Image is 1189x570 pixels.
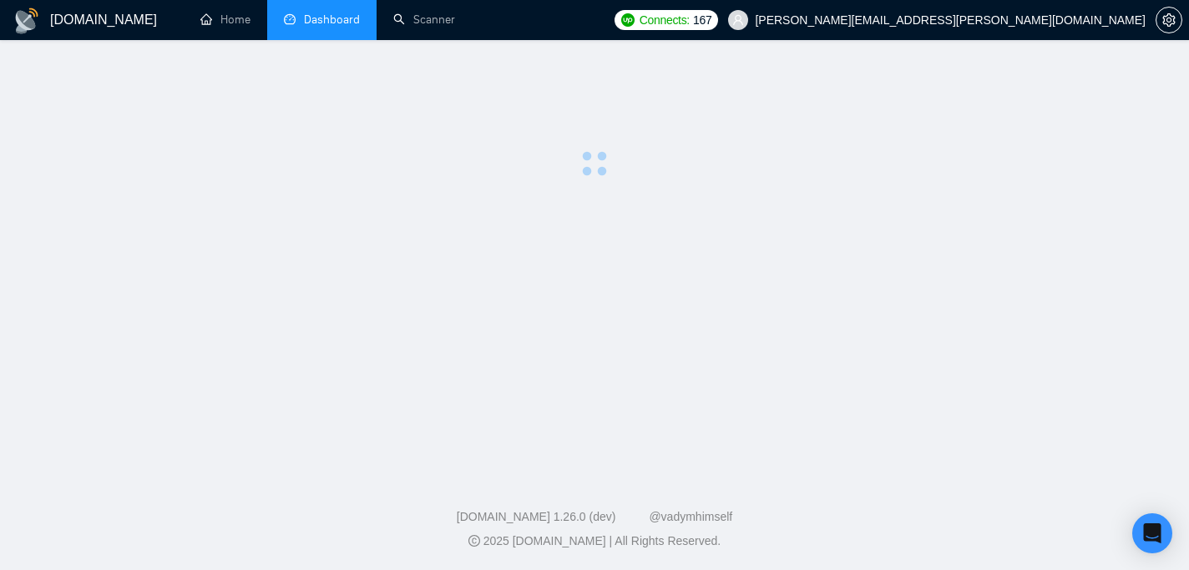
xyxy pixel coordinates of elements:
img: upwork-logo.png [621,13,635,27]
span: Connects: [640,11,690,29]
a: @vadymhimself [649,510,732,523]
span: copyright [468,535,480,547]
div: Open Intercom Messenger [1132,513,1172,553]
img: logo [13,8,40,34]
a: homeHome [200,13,250,27]
div: 2025 [DOMAIN_NAME] | All Rights Reserved. [13,532,1176,550]
span: Dashboard [304,13,360,27]
a: setting [1156,13,1182,27]
span: dashboard [284,13,296,25]
a: searchScanner [393,13,455,27]
span: setting [1156,13,1181,27]
span: user [732,14,744,26]
button: setting [1156,7,1182,33]
a: [DOMAIN_NAME] 1.26.0 (dev) [457,510,616,523]
span: 167 [693,11,711,29]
